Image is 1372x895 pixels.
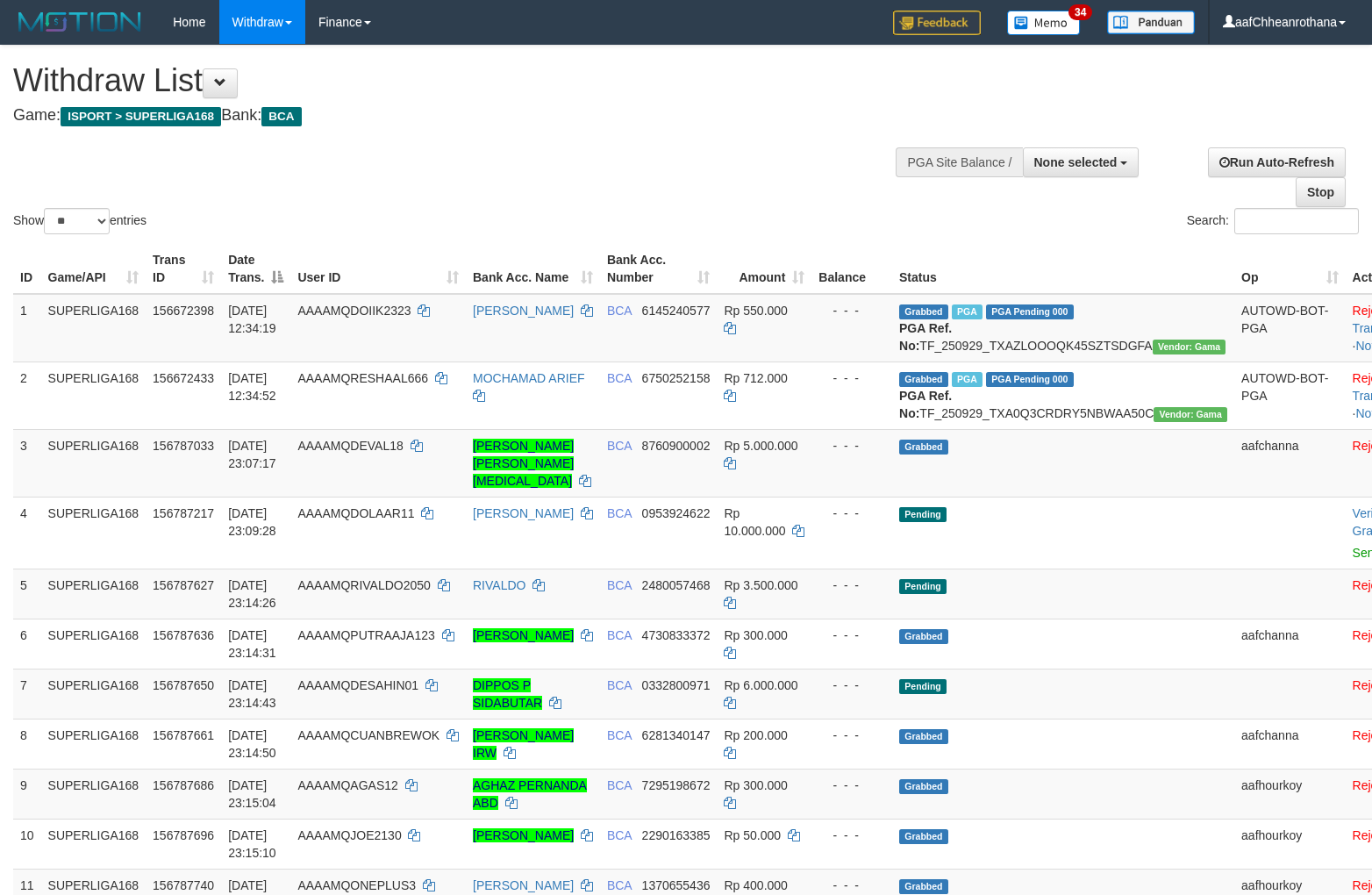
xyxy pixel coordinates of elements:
[290,244,466,294] th: User ID: activate to sort column ascending
[228,578,276,610] span: [DATE] 23:14:26
[473,878,574,892] a: [PERSON_NAME]
[473,439,574,488] a: [PERSON_NAME] [PERSON_NAME][MEDICAL_DATA]
[899,507,947,522] span: Pending
[473,778,587,810] a: AGHAZ PERNANDA ABD
[13,569,41,619] td: 5
[473,628,574,642] a: [PERSON_NAME]
[724,439,797,453] span: Rp 5.000.000
[297,828,401,842] span: AAAAMQJOE2130
[607,506,632,520] span: BCA
[221,244,290,294] th: Date Trans.: activate to sort column descending
[642,728,711,742] span: Copy 6281340147 to clipboard
[899,579,947,594] span: Pending
[642,778,711,792] span: Copy 7295198672 to clipboard
[642,371,711,385] span: Copy 6750252158 to clipboard
[153,439,214,453] span: 156787033
[41,719,146,769] td: SUPERLIGA168
[228,506,276,538] span: [DATE] 23:09:28
[153,678,214,692] span: 156787650
[892,244,1234,294] th: Status
[899,729,948,744] span: Grabbed
[899,304,948,319] span: Grabbed
[607,371,632,385] span: BCA
[724,878,787,892] span: Rp 400.000
[1234,294,1346,362] td: AUTOWD-BOT-PGA
[473,828,574,842] a: [PERSON_NAME]
[818,437,885,455] div: - - -
[13,819,41,869] td: 10
[13,497,41,569] td: 4
[1234,429,1346,497] td: aafchanna
[724,828,781,842] span: Rp 50.000
[297,578,430,592] span: AAAAMQRIVALDO2050
[1023,147,1140,177] button: None selected
[153,878,214,892] span: 156787740
[1234,719,1346,769] td: aafchanna
[1034,155,1118,169] span: None selected
[1154,407,1227,422] span: Vendor URL: https://trx31.1velocity.biz
[13,107,897,125] h4: Game: Bank:
[13,769,41,819] td: 9
[1234,619,1346,669] td: aafchanna
[228,778,276,810] span: [DATE] 23:15:04
[473,678,542,710] a: DIPPOS P SIDABUTAR
[899,372,948,387] span: Grabbed
[818,302,885,319] div: - - -
[818,827,885,844] div: - - -
[811,244,892,294] th: Balance
[818,369,885,387] div: - - -
[1208,147,1346,177] a: Run Auto-Refresh
[41,429,146,497] td: SUPERLIGA168
[41,769,146,819] td: SUPERLIGA168
[297,628,434,642] span: AAAAMQPUTRAAJA123
[41,362,146,429] td: SUPERLIGA168
[607,304,632,318] span: BCA
[607,628,632,642] span: BCA
[642,828,711,842] span: Copy 2290163385 to clipboard
[642,304,711,318] span: Copy 6145240577 to clipboard
[473,578,525,592] a: RIVALDO
[228,828,276,860] span: [DATE] 23:15:10
[892,362,1234,429] td: TF_250929_TXA0Q3CRDRY5NBWAA50C
[899,829,948,844] span: Grabbed
[1153,340,1226,354] span: Vendor URL: https://trx31.1velocity.biz
[473,506,574,520] a: [PERSON_NAME]
[1234,244,1346,294] th: Op: activate to sort column ascending
[899,321,952,353] b: PGA Ref. No:
[41,619,146,669] td: SUPERLIGA168
[297,778,397,792] span: AAAAMQAGAS12
[153,728,214,742] span: 156787661
[724,678,797,692] span: Rp 6.000.000
[818,505,885,522] div: - - -
[153,506,214,520] span: 156787217
[607,828,632,842] span: BCA
[724,628,787,642] span: Rp 300.000
[724,371,787,385] span: Rp 712.000
[642,506,711,520] span: Copy 0953924622 to clipboard
[1187,208,1359,234] label: Search:
[1007,11,1081,35] img: Button%20Memo.svg
[41,244,146,294] th: Game/API: activate to sort column ascending
[61,107,221,126] span: ISPORT > SUPERLIGA168
[1234,208,1359,234] input: Search:
[899,879,948,894] span: Grabbed
[13,244,41,294] th: ID
[13,208,146,234] label: Show entries
[13,619,41,669] td: 6
[818,576,885,594] div: - - -
[473,728,574,760] a: [PERSON_NAME] IRW
[717,244,811,294] th: Amount: activate to sort column ascending
[899,679,947,694] span: Pending
[297,678,418,692] span: AAAAMQDESAHIN01
[473,371,585,385] a: MOCHAMAD ARIEF
[724,778,787,792] span: Rp 300.000
[642,578,711,592] span: Copy 2480057468 to clipboard
[1296,177,1346,207] a: Stop
[44,208,110,234] select: Showentries
[13,669,41,719] td: 7
[818,677,885,694] div: - - -
[228,728,276,760] span: [DATE] 23:14:50
[297,506,414,520] span: AAAAMQDOLAAR11
[228,678,276,710] span: [DATE] 23:14:43
[1234,362,1346,429] td: AUTOWD-BOT-PGA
